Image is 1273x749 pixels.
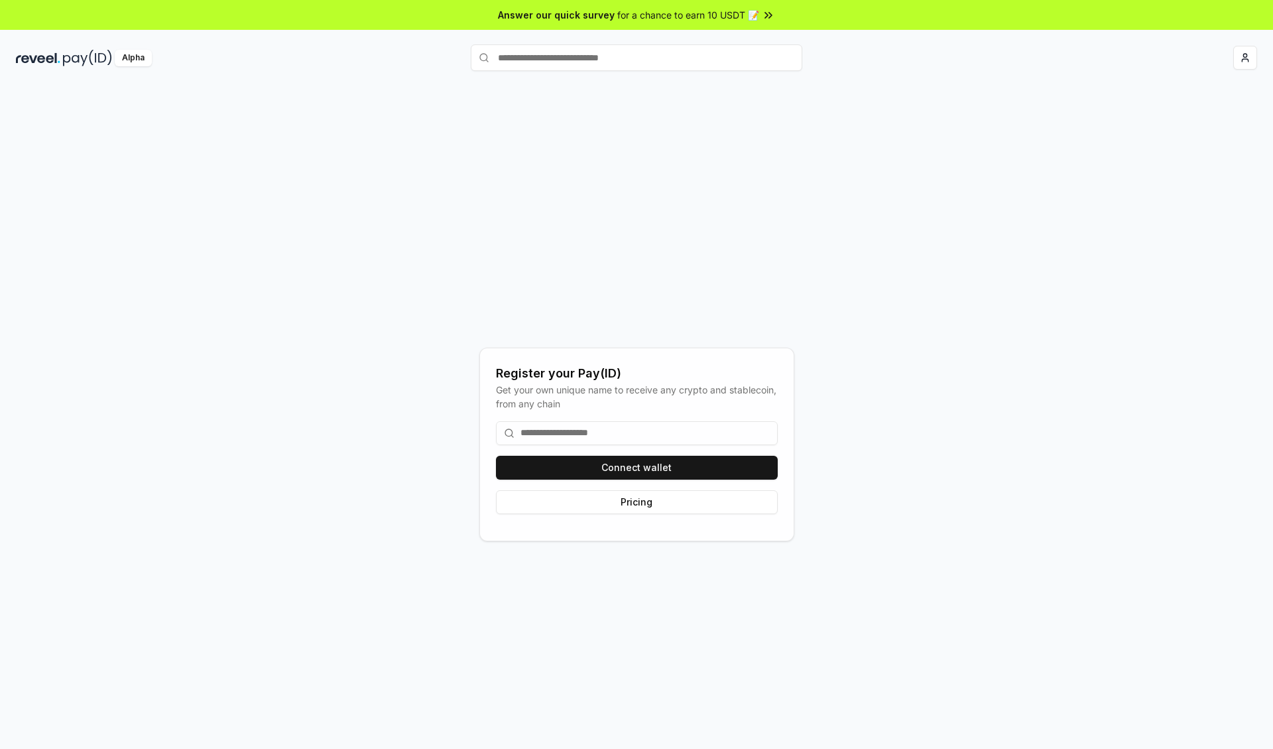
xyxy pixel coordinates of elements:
button: Pricing [496,490,778,514]
img: pay_id [63,50,112,66]
div: Alpha [115,50,152,66]
button: Connect wallet [496,456,778,480]
img: reveel_dark [16,50,60,66]
div: Get your own unique name to receive any crypto and stablecoin, from any chain [496,383,778,411]
span: for a chance to earn 10 USDT 📝 [617,8,759,22]
span: Answer our quick survey [498,8,615,22]
div: Register your Pay(ID) [496,364,778,383]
